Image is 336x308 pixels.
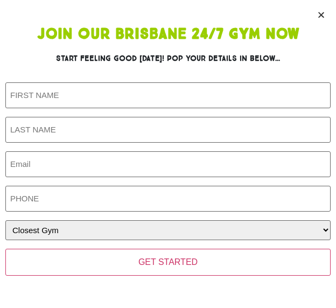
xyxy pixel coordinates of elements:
[5,117,331,143] input: LAST NAME
[5,249,331,276] input: GET STARTED
[5,82,331,108] input: FIRST NAME
[5,186,331,212] input: PHONE
[5,151,331,177] input: Email
[5,27,331,42] h1: Join Our Brisbane 24/7 Gym Now
[317,11,325,19] a: Close
[5,53,331,64] h3: Start feeling good [DATE]! Pop your details in below...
